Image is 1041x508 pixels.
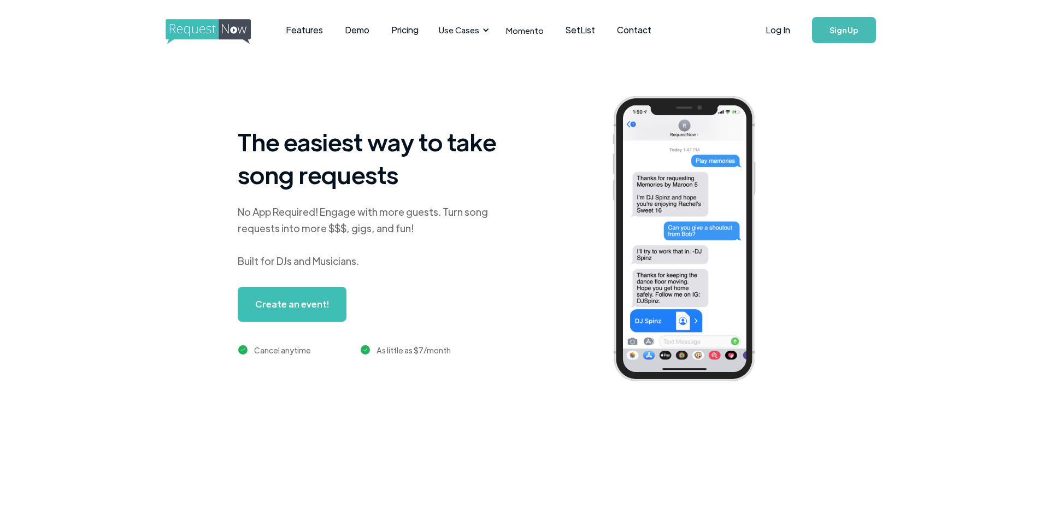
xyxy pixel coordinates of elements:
h1: The easiest way to take song requests [238,125,511,191]
a: Log In [755,11,801,49]
img: requestnow logo [166,19,271,44]
a: Create an event! [238,287,346,322]
div: Use Cases [439,24,479,36]
a: Momento [495,14,555,46]
a: Pricing [380,13,430,47]
div: Cancel anytime [254,344,311,357]
a: Demo [334,13,380,47]
img: green checkmark [238,345,248,355]
div: As little as $7/month [377,344,451,357]
a: Sign Up [812,17,876,43]
img: iphone screenshot [600,88,785,393]
a: Contact [606,13,662,47]
img: green checkmark [361,345,370,355]
a: Features [275,13,334,47]
div: No App Required! Engage with more guests. Turn song requests into more $$$, gigs, and fun! Built ... [238,204,511,269]
a: SetList [555,13,606,47]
